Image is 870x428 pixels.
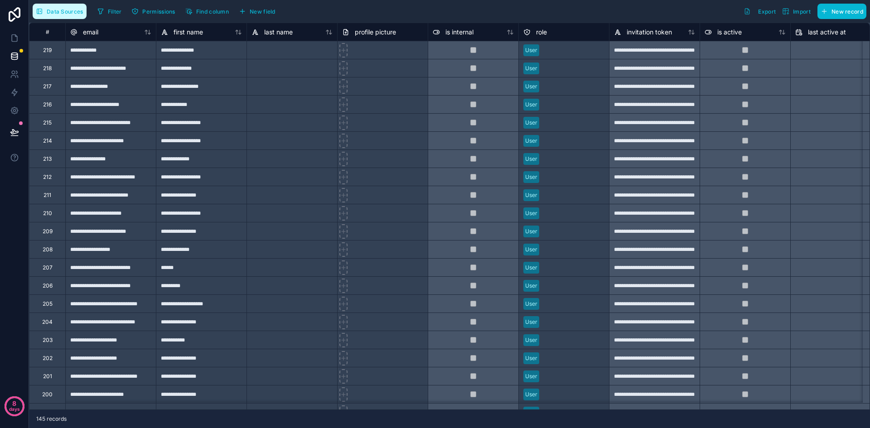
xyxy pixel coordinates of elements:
div: 207 [43,264,53,271]
div: 211 [43,192,51,199]
div: 209 [43,228,53,235]
div: User [525,82,537,91]
div: 206 [43,282,53,289]
span: New record [831,8,863,15]
div: User [525,173,537,181]
span: Export [758,8,776,15]
div: 213 [43,155,52,163]
div: # [36,29,58,35]
span: New field [250,8,275,15]
div: User [525,336,537,344]
span: Filter [108,8,122,15]
div: User [525,390,537,399]
span: invitation token [627,28,672,37]
div: 208 [43,246,53,253]
div: User [525,64,537,72]
div: User [525,137,537,145]
div: 210 [43,210,52,217]
div: 217 [43,83,52,90]
button: Find column [182,5,232,18]
div: User [525,245,537,254]
div: 205 [43,300,53,308]
span: first name [174,28,203,37]
span: last active at [808,28,846,37]
div: User [525,227,537,236]
div: 204 [42,318,53,326]
div: 201 [43,373,52,380]
a: New record [814,4,866,19]
div: User [525,318,537,326]
div: User [525,119,537,127]
div: User [525,264,537,272]
div: User [525,282,537,290]
button: New record [817,4,866,19]
div: 218 [43,65,52,72]
div: 215 [43,119,52,126]
div: User [525,155,537,163]
span: Data Sources [47,8,83,15]
button: Filter [94,5,125,18]
div: User [525,46,537,54]
div: 212 [43,173,52,181]
span: Import [793,8,811,15]
div: User [525,101,537,109]
button: New field [236,5,279,18]
span: email [83,28,98,37]
div: User [525,372,537,380]
div: 199 [43,409,52,416]
p: days [9,403,20,415]
button: Export [740,4,779,19]
div: User [525,354,537,362]
button: Permissions [128,5,178,18]
div: User [525,191,537,199]
div: 200 [42,391,53,398]
span: is internal [445,28,474,37]
span: profile picture [355,28,396,37]
button: Import [779,4,814,19]
span: last name [264,28,293,37]
div: User [525,300,537,308]
div: 203 [43,337,53,344]
span: role [536,28,547,37]
a: Permissions [128,5,182,18]
div: User [525,209,537,217]
div: 202 [43,355,53,362]
span: Find column [196,8,229,15]
span: 145 records [36,415,67,423]
span: Permissions [142,8,175,15]
button: Data Sources [33,4,87,19]
div: 214 [43,137,52,144]
div: 216 [43,101,52,108]
div: User [525,409,537,417]
p: 8 [12,399,16,408]
div: 219 [43,47,52,54]
span: is active [717,28,742,37]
